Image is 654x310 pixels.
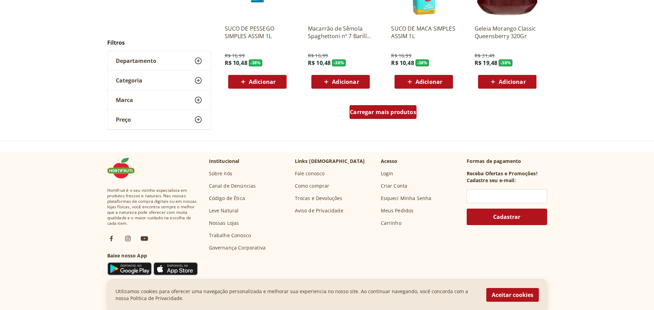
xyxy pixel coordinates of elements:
span: R$ 10,48 [308,59,331,67]
a: Sobre nós [209,170,232,177]
a: Trocas e Devoluções [295,195,343,202]
h3: Baixe nosso App [107,252,198,259]
button: Departamento [108,51,211,70]
h3: Receba Ofertas e Promoções! [467,170,537,177]
span: Categoria [116,77,142,84]
span: - 38 % [332,59,346,66]
span: Carregar mais produtos [350,109,416,115]
span: R$ 16,99 [225,52,245,59]
a: Como comprar [295,182,330,189]
span: R$ 31,49 [475,52,495,59]
button: Cadastrar [467,209,547,225]
span: R$ 16,99 [308,52,328,59]
span: - 38 % [499,59,512,66]
span: R$ 16,99 [391,52,411,59]
a: Governança Corporativa [209,244,266,251]
a: Macarrão de Sêmola Spaghettoni nº 7 Barilla 500g [308,25,373,40]
button: Marca [108,90,211,110]
a: Fale conosco [295,170,325,177]
a: Aviso de Privacidade [295,207,343,214]
span: Adicionar [499,79,525,85]
span: - 38 % [249,59,263,66]
a: Canal de Denúncias [209,182,256,189]
p: Acesso [381,158,398,165]
span: Preço [116,116,131,123]
button: Categoria [108,71,211,90]
img: fb [107,234,115,243]
span: Cadastrar [493,214,520,220]
span: R$ 10,48 [391,59,414,67]
button: Adicionar [311,75,370,89]
a: Leve Natural [209,207,239,214]
a: SUCO DE MACA SIMPLES ASSIM 1L [391,25,456,40]
button: Adicionar [478,75,536,89]
p: Links [DEMOGRAPHIC_DATA] [295,158,365,165]
button: Aceitar cookies [486,288,539,302]
a: Trabalhe Conosco [209,232,251,239]
span: Hortifruti é o seu vizinho especialista em produtos frescos e naturais. Nas nossas plataformas de... [107,188,198,226]
p: Formas de pagamento [467,158,547,165]
span: - 38 % [415,59,429,66]
button: Preço [108,110,211,129]
a: Esqueci Minha Senha [381,195,432,202]
a: Nossas Lojas [209,220,239,226]
button: Adicionar [228,75,287,89]
span: Marca [116,97,133,103]
img: Google Play Icon [107,262,152,276]
span: Adicionar [332,79,359,85]
a: Geleia Morango Classic Queensberry 320Gr [475,25,540,40]
span: Adicionar [249,79,276,85]
img: Hortifruti [107,158,142,178]
h3: Cadastre seu e-mail: [467,177,516,184]
a: Criar Conta [381,182,408,189]
a: Carregar mais produtos [350,105,417,122]
span: R$ 19,48 [475,59,497,67]
a: Login [381,170,393,177]
a: Código de Ética [209,195,245,202]
span: Adicionar [415,79,442,85]
button: Adicionar [395,75,453,89]
h2: Filtros [107,36,211,49]
p: Institucional [209,158,240,165]
span: Departamento [116,57,156,64]
img: ytb [140,234,148,243]
a: SUCO DE PESSEGO SIMPLES ASSIM 1L [225,25,290,40]
img: ig [124,234,132,243]
img: App Store Icon [153,262,198,276]
span: R$ 10,48 [225,59,247,67]
a: Carrinho [381,220,401,226]
a: Meus Pedidos [381,207,414,214]
p: Utilizamos cookies para oferecer uma navegação personalizada e melhorar sua experiencia no nosso ... [115,288,478,302]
